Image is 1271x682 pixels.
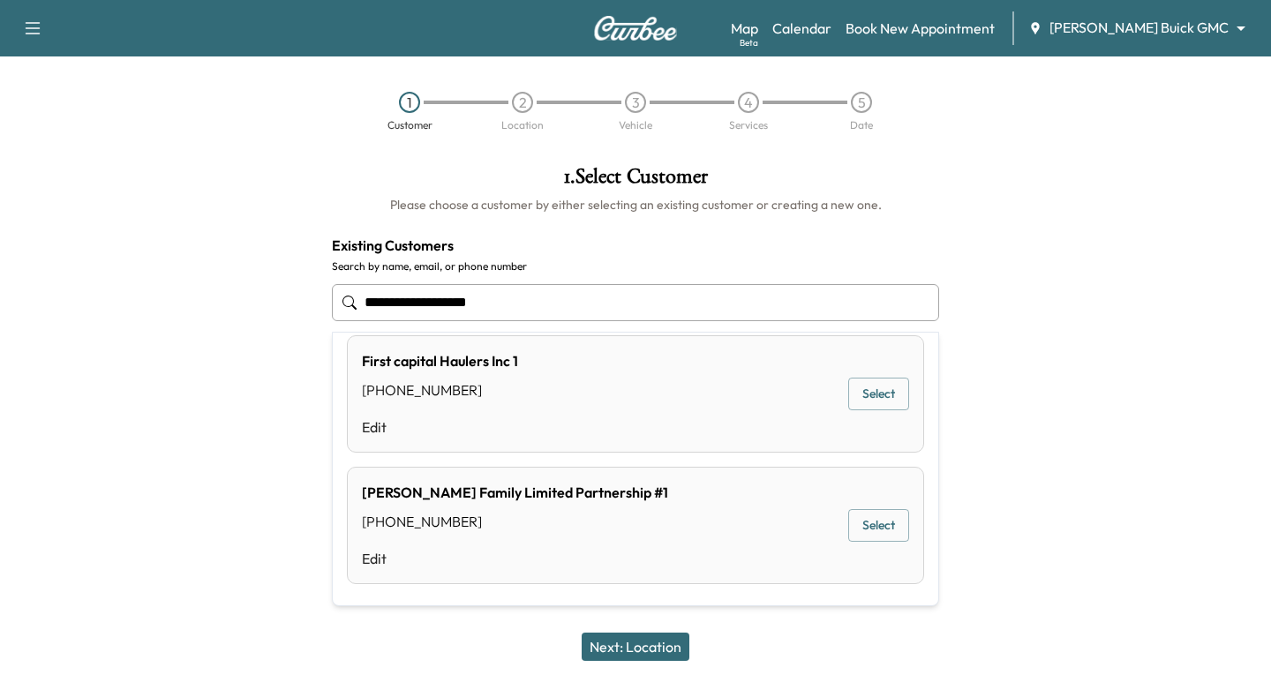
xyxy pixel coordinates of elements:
[512,92,533,113] div: 2
[1049,18,1229,38] span: [PERSON_NAME] Buick GMC
[332,196,939,214] h6: Please choose a customer by either selecting an existing customer or creating a new one.
[399,92,420,113] div: 1
[362,416,518,438] a: Edit
[848,509,909,542] button: Select
[731,18,758,39] a: MapBeta
[850,120,873,131] div: Date
[740,36,758,49] div: Beta
[593,16,678,41] img: Curbee Logo
[619,120,652,131] div: Vehicle
[332,166,939,196] h1: 1 . Select Customer
[362,350,518,371] div: First capital Haulers Inc 1
[332,235,939,256] h4: Existing Customers
[625,92,646,113] div: 3
[362,511,668,532] div: [PHONE_NUMBER]
[387,120,432,131] div: Customer
[362,482,668,503] div: [PERSON_NAME] Family Limited Partnership #1
[582,633,689,661] button: Next: Location
[362,379,518,401] div: [PHONE_NUMBER]
[738,92,759,113] div: 4
[851,92,872,113] div: 5
[332,259,939,274] label: Search by name, email, or phone number
[501,120,544,131] div: Location
[848,378,909,410] button: Select
[362,548,668,569] a: Edit
[772,18,831,39] a: Calendar
[846,18,995,39] a: Book New Appointment
[729,120,768,131] div: Services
